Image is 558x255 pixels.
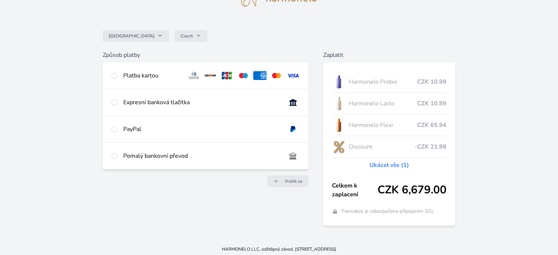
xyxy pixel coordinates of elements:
button: Czech [175,30,207,42]
span: Vrátit se [285,178,303,184]
span: [GEOGRAPHIC_DATA] [109,33,154,39]
img: amex.svg [253,71,267,80]
div: Platba kartou [123,71,181,80]
span: Czech [180,33,193,39]
img: diners.svg [187,71,201,80]
img: CLEAN_FLEXI_se_stinem_x-hi_(1)-lo.jpg [332,116,346,134]
span: Celkem k zaplacení [332,181,378,199]
button: [GEOGRAPHIC_DATA] [103,30,169,42]
img: discover.svg [204,71,217,80]
a: Vrátit se [267,175,309,187]
img: visa.svg [286,71,300,80]
span: CZK 65.94 [417,121,446,130]
span: Transakce je zabezpečena připojením SSL [341,208,434,215]
img: bankTransfer_IBAN.svg [286,152,300,160]
span: -CZK 21.98 [415,142,446,151]
div: Pomalý bankovní převod [123,152,280,160]
span: CZK 6,679.00 [378,183,446,197]
img: jcb.svg [220,71,234,80]
h6: Zaplatit [323,51,455,59]
h6: Způsob platby [103,51,308,59]
img: discount-lo.png [332,138,346,156]
a: Ukázat vše (1) [369,161,409,170]
img: mc.svg [270,71,283,80]
div: Expresní banková tlačítka [123,98,280,107]
span: CZK 10.99 [417,77,446,86]
span: Harmonelo Flexi [349,121,417,130]
img: paypal.svg [286,125,300,134]
div: PayPal [123,125,280,134]
span: Discount [349,142,414,151]
img: CLEAN_PROBIO_se_stinem_x-lo.jpg [332,73,346,91]
img: maestro.svg [237,71,250,80]
img: onlineBanking_CZ.svg [286,98,300,107]
span: CZK 10.99 [417,99,446,108]
img: CLEAN_LACTO_se_stinem_x-hi-lo.jpg [332,94,346,113]
span: Harmonelo Probio [349,77,417,86]
span: Harmonelo Lacto [349,99,417,108]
